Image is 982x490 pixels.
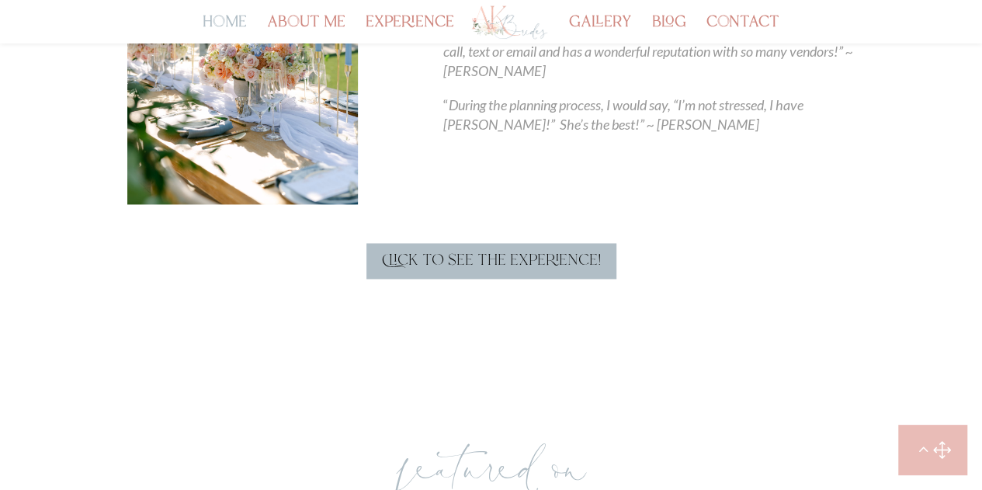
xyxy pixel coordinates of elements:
a: experience [366,17,453,43]
a: blog [652,17,686,43]
img: Los Angeles Wedding Planner - AK Brides [470,4,548,41]
a: home [203,17,247,43]
span: “ [443,96,803,133]
a: about me [267,17,345,43]
a: gallery [569,17,632,43]
em: During the planning process, I would say, “I’m not stressed, I have [PERSON_NAME]!” She’s the bes... [443,96,803,133]
a: Click to see the experience! [366,243,616,279]
a: contact [706,17,779,43]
